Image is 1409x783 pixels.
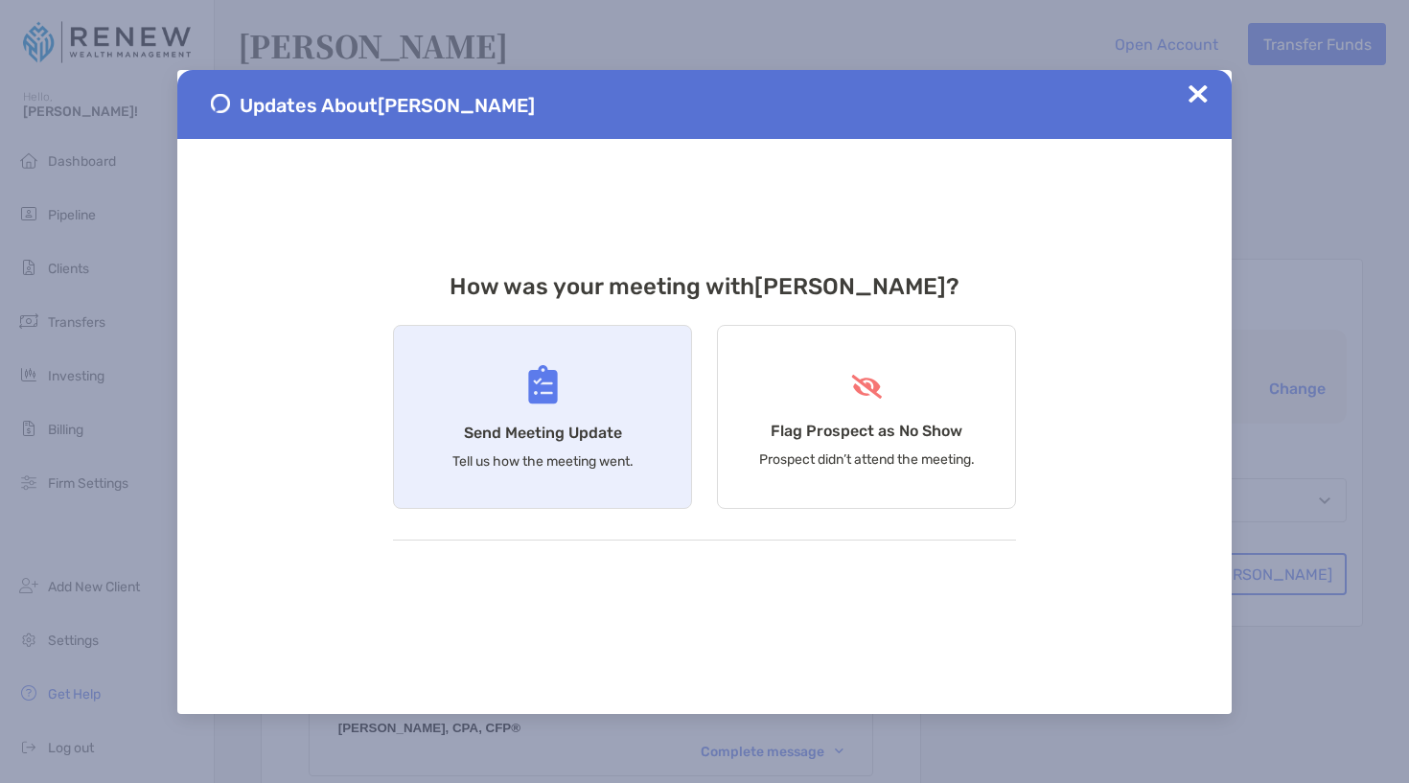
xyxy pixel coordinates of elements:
[452,453,634,470] p: Tell us how the meeting went.
[849,375,885,399] img: Flag Prospect as No Show
[1189,84,1208,104] img: Close Updates Zoe
[759,451,975,468] p: Prospect didn’t attend the meeting.
[771,422,962,440] h4: Flag Prospect as No Show
[528,365,558,404] img: Send Meeting Update
[240,94,535,117] span: Updates About [PERSON_NAME]
[393,273,1016,300] h3: How was your meeting with [PERSON_NAME] ?
[464,424,622,442] h4: Send Meeting Update
[211,94,230,113] img: Send Meeting Update 1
